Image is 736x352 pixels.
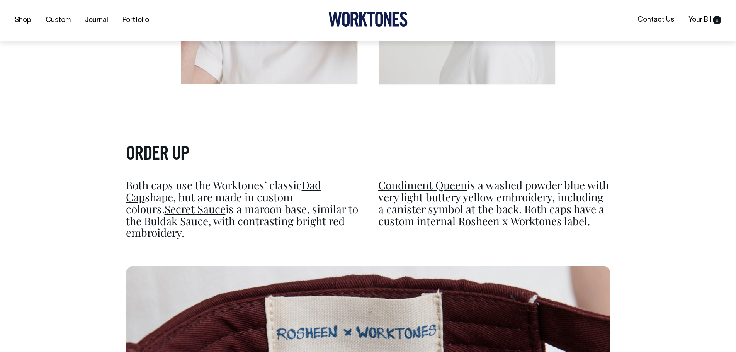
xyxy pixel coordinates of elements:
h3: ORDER UP [126,143,610,166]
p: Both caps use the Worktones’ classic shape, but are made in custom colours. is a maroon base, sim... [126,179,358,239]
a: Journal [82,14,111,27]
a: Custom [42,14,74,27]
p: is a washed powder blue with very light buttery yellow embroidery, including a canister symbol at... [378,179,610,227]
span: 0 [713,16,721,24]
a: Your Bill0 [685,14,724,26]
a: Portfolio [119,14,152,27]
a: Condiment Queen [378,178,467,192]
a: Shop [12,14,34,27]
a: Contact Us [634,14,677,26]
a: Secret Sauce [165,202,226,216]
a: Dad Cap [126,178,321,204]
